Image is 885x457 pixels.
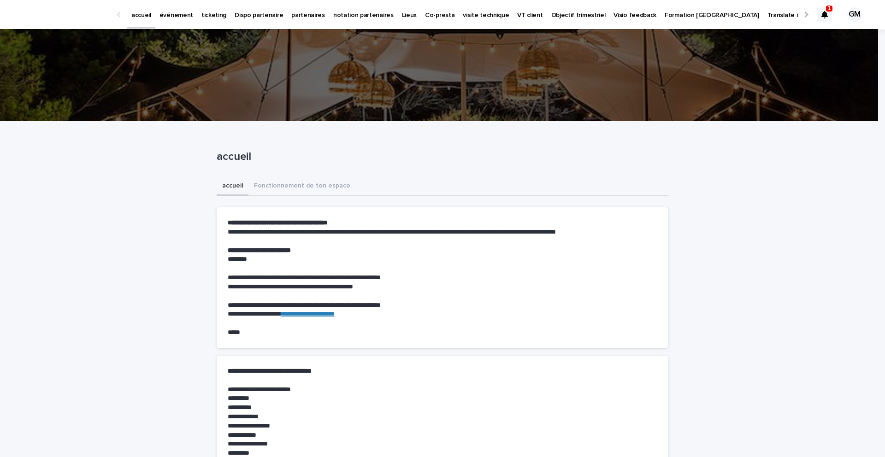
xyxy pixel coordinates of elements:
div: GM [847,7,862,22]
p: 1 [828,5,831,12]
p: accueil [217,150,665,164]
div: 1 [817,7,832,22]
img: Ls34BcGeRexTGTNfXpUC [18,6,108,24]
button: accueil [217,177,248,196]
button: Fonctionnement de ton espace [248,177,356,196]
